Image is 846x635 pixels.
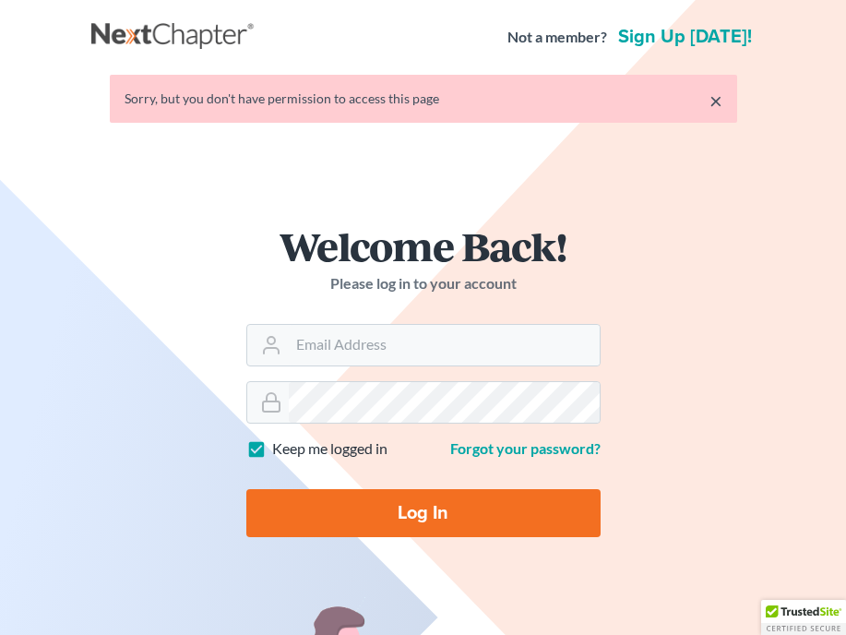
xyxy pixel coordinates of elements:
[125,90,722,108] div: Sorry, but you don't have permission to access this page
[289,325,600,365] input: Email Address
[761,600,846,635] div: TrustedSite Certified
[614,28,756,46] a: Sign up [DATE]!
[246,273,601,294] p: Please log in to your account
[507,27,607,48] strong: Not a member?
[246,226,601,266] h1: Welcome Back!
[709,90,722,112] a: ×
[272,438,387,460] label: Keep me logged in
[246,489,601,537] input: Log In
[450,439,601,457] a: Forgot your password?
